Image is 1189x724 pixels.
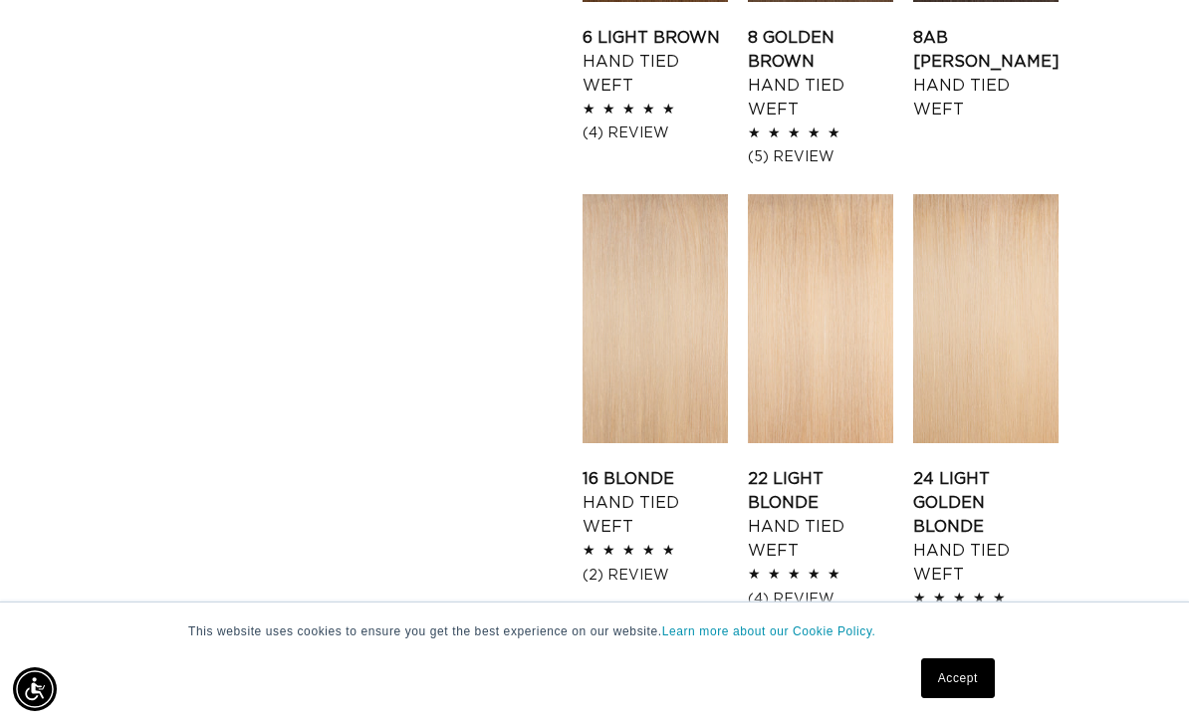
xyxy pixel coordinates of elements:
[1089,628,1189,724] iframe: Chat Widget
[583,26,728,98] a: 6 Light Brown Hand Tied Weft
[583,467,728,539] a: 16 Blonde Hand Tied Weft
[748,467,893,563] a: 22 Light Blonde Hand Tied Weft
[662,624,876,638] a: Learn more about our Cookie Policy.
[913,467,1059,587] a: 24 Light Golden Blonde Hand Tied Weft
[748,26,893,121] a: 8 Golden Brown Hand Tied Weft
[921,658,995,698] a: Accept
[13,667,57,711] div: Accessibility Menu
[913,26,1060,121] a: 8AB [PERSON_NAME] Hand Tied Weft
[188,622,1001,640] p: This website uses cookies to ensure you get the best experience on our website.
